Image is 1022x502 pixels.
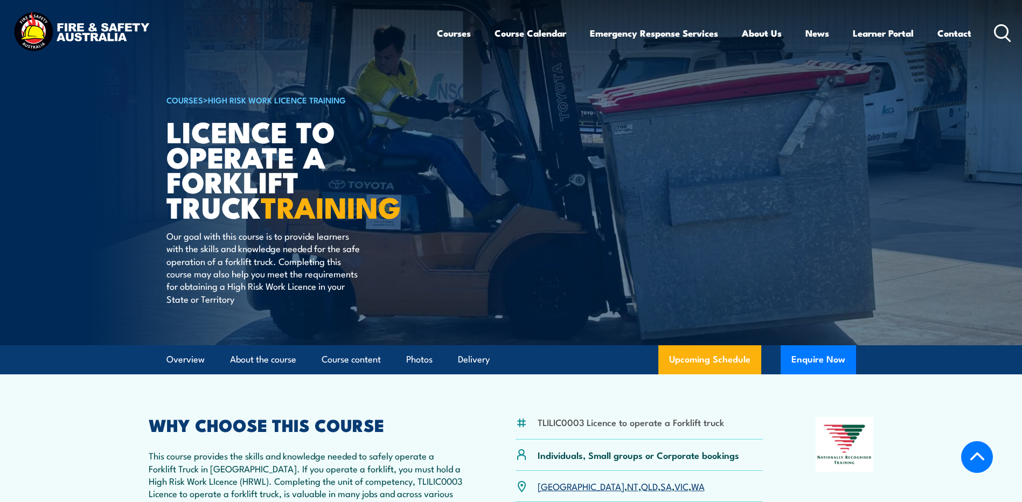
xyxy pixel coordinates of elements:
a: High Risk Work Licence Training [208,94,346,106]
a: Courses [437,19,471,47]
a: VIC [675,479,689,492]
a: Contact [937,19,971,47]
a: Overview [166,345,205,374]
a: [GEOGRAPHIC_DATA] [538,479,624,492]
p: Our goal with this course is to provide learners with the skills and knowledge needed for the saf... [166,229,363,305]
a: Course Calendar [495,19,566,47]
button: Enquire Now [781,345,856,374]
h1: Licence to operate a forklift truck [166,118,433,219]
p: Individuals, Small groups or Corporate bookings [538,449,739,461]
a: Course content [322,345,381,374]
a: SA [661,479,672,492]
a: About the course [230,345,296,374]
img: Nationally Recognised Training logo. [816,417,874,472]
a: QLD [641,479,658,492]
a: Learner Portal [853,19,914,47]
a: About Us [742,19,782,47]
strong: TRAINING [261,184,401,228]
a: NT [627,479,638,492]
h6: > [166,93,433,106]
a: COURSES [166,94,203,106]
a: Delivery [458,345,490,374]
a: News [805,19,829,47]
h2: WHY CHOOSE THIS COURSE [149,417,463,432]
a: Photos [406,345,433,374]
a: WA [691,479,705,492]
p: , , , , , [538,480,705,492]
a: Upcoming Schedule [658,345,761,374]
a: Emergency Response Services [590,19,718,47]
li: TLILIC0003 Licence to operate a Forklift truck [538,416,724,428]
